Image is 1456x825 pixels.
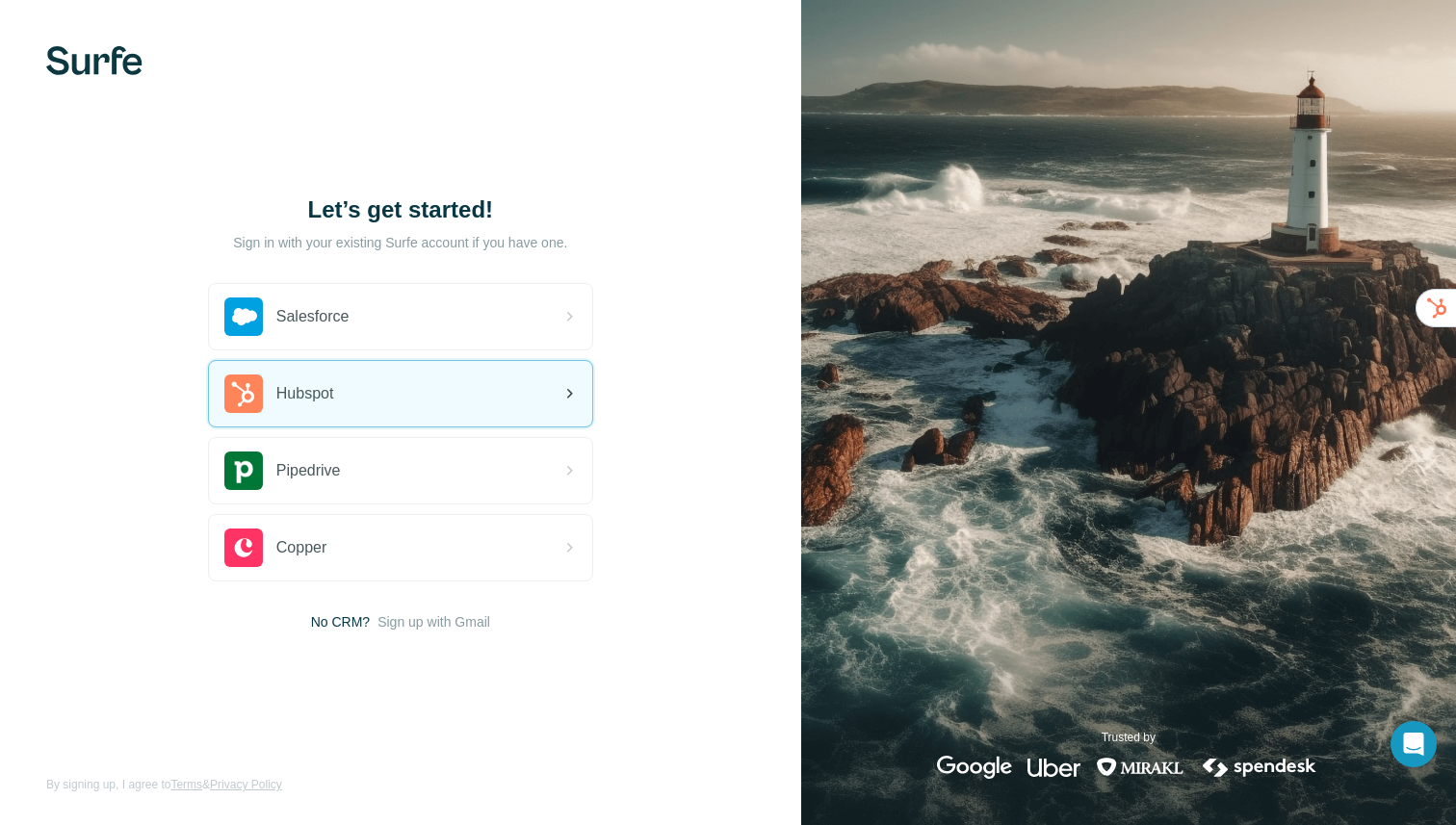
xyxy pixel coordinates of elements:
[224,374,263,413] img: hubspot's logo
[1102,729,1156,746] p: Trusted by
[233,233,567,252] p: Sign in with your existing Surfe account if you have one.
[224,297,263,336] img: salesforce's logo
[224,451,263,490] img: pipedrive's logo
[276,382,334,405] span: Hubspot
[1027,756,1080,779] img: uber's logo
[1200,756,1319,779] img: spendesk's logo
[170,778,202,791] a: Terms
[311,612,370,632] span: No CRM?
[46,46,143,75] img: Surfe's logo
[210,778,282,791] a: Privacy Policy
[46,776,282,793] span: By signing up, I agree to &
[937,756,1012,779] img: google's logo
[224,529,263,567] img: copper's logo
[276,459,341,482] span: Pipedrive
[276,536,326,559] span: Copper
[377,612,490,632] button: Sign up with Gmail
[1391,721,1437,767] div: Open Intercom Messenger
[276,305,350,328] span: Salesforce
[208,194,593,225] h1: Let’s get started!
[1096,756,1184,779] img: mirakl's logo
